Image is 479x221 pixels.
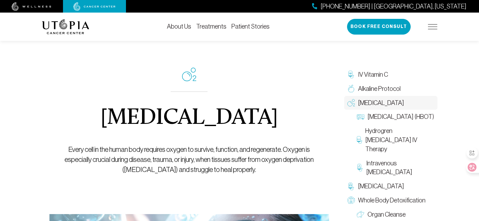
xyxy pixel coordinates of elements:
a: [MEDICAL_DATA] [344,96,437,110]
img: Chelation Therapy [347,183,355,190]
a: Patient Stories [231,23,270,30]
span: [MEDICAL_DATA] (HBOT) [368,112,434,121]
img: icon-hamburger [428,24,437,29]
a: [MEDICAL_DATA] [344,179,437,193]
img: cancer center [73,2,116,11]
img: Whole Body Detoxification [347,196,355,204]
span: [MEDICAL_DATA] [358,98,404,108]
h1: [MEDICAL_DATA] [100,107,278,130]
span: Intravenous [MEDICAL_DATA] [366,159,434,177]
img: Alkaline Protocol [347,85,355,92]
a: Hydrogren [MEDICAL_DATA] IV Therapy [354,124,437,156]
span: [MEDICAL_DATA] [358,182,404,191]
span: Whole Body Detoxification [358,196,425,205]
a: About Us [167,23,191,30]
span: Organ Cleanse [368,210,406,219]
img: logo [42,19,89,34]
img: Hyperbaric Oxygen Therapy (HBOT) [357,113,364,121]
a: IV Vitamin C [344,68,437,82]
img: IV Vitamin C [347,71,355,78]
p: Every cell in the human body requires oxygen to survive, function, and regenerate. Oxygen is espe... [64,145,315,175]
a: [MEDICAL_DATA] (HBOT) [354,110,437,124]
a: Treatments [196,23,226,30]
button: Book Free Consult [347,19,411,35]
a: Whole Body Detoxification [344,193,437,207]
img: icon [182,68,196,81]
img: Intravenous Ozone Therapy [357,164,363,171]
a: [PHONE_NUMBER] | [GEOGRAPHIC_DATA], [US_STATE] [312,2,466,11]
img: Organ Cleanse [357,211,364,218]
a: Alkaline Protocol [344,82,437,96]
a: Intravenous [MEDICAL_DATA] [354,156,437,180]
span: [PHONE_NUMBER] | [GEOGRAPHIC_DATA], [US_STATE] [321,2,466,11]
img: Oxygen Therapy [347,99,355,107]
img: wellness [12,2,51,11]
img: Hydrogren Peroxide IV Therapy [357,136,362,144]
span: Alkaline Protocol [358,84,401,93]
span: Hydrogren [MEDICAL_DATA] IV Therapy [365,126,434,153]
span: IV Vitamin C [358,70,388,79]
